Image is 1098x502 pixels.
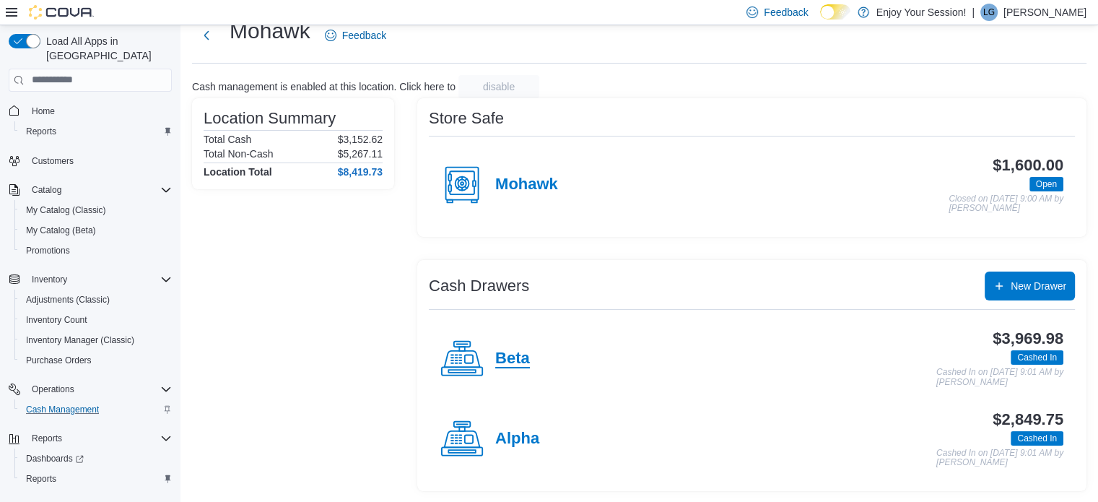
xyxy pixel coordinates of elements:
[342,28,386,43] span: Feedback
[204,134,251,145] h6: Total Cash
[14,121,178,142] button: Reports
[20,242,76,259] a: Promotions
[26,126,56,137] span: Reports
[936,368,1063,387] p: Cashed In on [DATE] 9:01 AM by [PERSON_NAME]
[20,352,97,369] a: Purchase Orders
[1029,177,1063,191] span: Open
[936,449,1063,468] p: Cashed In on [DATE] 9:01 AM by [PERSON_NAME]
[14,241,178,261] button: Promotions
[26,152,172,170] span: Customers
[204,148,274,160] h6: Total Non-Cash
[20,450,172,467] span: Dashboards
[26,381,80,398] button: Operations
[3,269,178,290] button: Inventory
[1011,431,1063,446] span: Cashed In
[764,5,808,20] span: Feedback
[20,123,62,140] a: Reports
[20,470,172,488] span: Reports
[26,453,84,464] span: Dashboards
[3,150,178,171] button: Customers
[429,110,504,127] h3: Store Safe
[192,81,456,92] p: Cash management is enabled at this location. Click here to
[26,271,172,288] span: Inventory
[14,200,178,220] button: My Catalog (Classic)
[495,430,539,449] h4: Alpha
[29,5,94,20] img: Cova
[1011,350,1063,365] span: Cashed In
[26,334,134,346] span: Inventory Manager (Classic)
[14,399,178,420] button: Cash Management
[1036,178,1057,191] span: Open
[32,184,61,196] span: Catalog
[985,272,1075,300] button: New Drawer
[1011,279,1066,293] span: New Drawer
[429,277,529,295] h3: Cash Drawers
[20,123,172,140] span: Reports
[26,245,70,256] span: Promotions
[204,166,272,178] h4: Location Total
[26,294,110,306] span: Adjustments (Classic)
[820,4,850,20] input: Dark Mode
[993,330,1063,347] h3: $3,969.98
[983,4,995,21] span: LG
[26,181,67,199] button: Catalog
[26,204,106,216] span: My Catalog (Classic)
[14,290,178,310] button: Adjustments (Classic)
[14,330,178,350] button: Inventory Manager (Classic)
[26,314,87,326] span: Inventory Count
[993,411,1063,428] h3: $2,849.75
[20,332,140,349] a: Inventory Manager (Classic)
[20,242,172,259] span: Promotions
[20,332,172,349] span: Inventory Manager (Classic)
[20,311,93,329] a: Inventory Count
[26,271,73,288] button: Inventory
[32,384,74,395] span: Operations
[3,100,178,121] button: Home
[26,225,96,236] span: My Catalog (Beta)
[20,401,172,418] span: Cash Management
[14,310,178,330] button: Inventory Count
[495,350,530,368] h4: Beta
[20,291,116,308] a: Adjustments (Classic)
[14,350,178,371] button: Purchase Orders
[26,103,61,120] a: Home
[1003,4,1086,21] p: [PERSON_NAME]
[14,220,178,241] button: My Catalog (Beta)
[20,470,62,488] a: Reports
[230,17,310,46] h1: Mohawk
[20,222,102,239] a: My Catalog (Beta)
[40,34,172,63] span: Load All Apps in [GEOGRAPHIC_DATA]
[20,291,172,308] span: Adjustments (Classic)
[3,379,178,399] button: Operations
[26,102,172,120] span: Home
[20,202,112,219] a: My Catalog (Classic)
[26,473,56,485] span: Reports
[26,430,68,447] button: Reports
[20,401,105,418] a: Cash Management
[26,355,92,366] span: Purchase Orders
[319,21,392,50] a: Feedback
[20,222,172,239] span: My Catalog (Beta)
[26,430,172,447] span: Reports
[820,20,821,20] span: Dark Mode
[26,404,99,415] span: Cash Management
[495,176,558,194] h4: Mohawk
[14,469,178,489] button: Reports
[32,274,67,285] span: Inventory
[32,105,55,117] span: Home
[192,21,221,50] button: Next
[338,148,383,160] p: $5,267.11
[26,381,172,398] span: Operations
[20,202,172,219] span: My Catalog (Classic)
[1017,351,1057,364] span: Cashed In
[980,4,998,21] div: Liam George
[3,180,178,200] button: Catalog
[3,428,178,449] button: Reports
[32,433,62,444] span: Reports
[338,166,383,178] h4: $8,419.73
[14,449,178,469] a: Dashboards
[483,79,515,94] span: disable
[458,75,539,98] button: disable
[949,194,1063,214] p: Closed on [DATE] 9:00 AM by [PERSON_NAME]
[20,450,90,467] a: Dashboards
